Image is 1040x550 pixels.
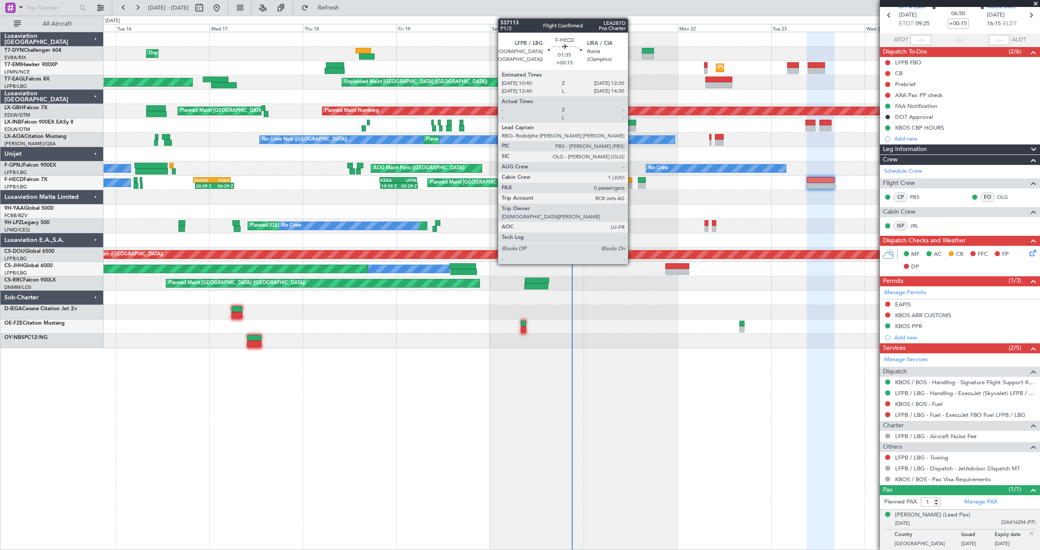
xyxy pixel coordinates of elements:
[865,24,958,32] div: Wed 24
[895,454,948,461] a: LFPB / LBG - Towing
[1009,485,1021,494] span: (1/1)
[398,178,416,183] div: LFPB
[4,48,61,53] a: T7-DYNChallenger 604
[262,133,347,146] div: No Crew Nice ([GEOGRAPHIC_DATA])
[4,120,73,125] a: LX-INBFalcon 900EX EASy II
[4,48,24,53] span: T7-DYN
[934,250,942,259] span: AC
[894,135,1036,142] div: Add new
[344,76,487,89] div: Unplanned Maint [GEOGRAPHIC_DATA] ([GEOGRAPHIC_DATA])
[895,312,951,319] div: KBOS ARR CUSTOMS
[895,433,976,440] a: LFPB / LBG - Aircraft Noise Fee
[895,70,902,77] div: CB
[4,163,56,168] a: F-GPNJFalcon 900EX
[4,169,27,176] a: LFPB/LBG
[168,277,305,290] div: Planned Maint [GEOGRAPHIC_DATA] ([GEOGRAPHIC_DATA])
[4,270,27,276] a: LFPB/LBG
[490,24,584,32] div: Sat 20
[883,421,904,431] span: Charter
[916,20,929,28] span: 09:25
[961,540,995,549] p: [DATE]
[4,306,77,312] a: D-IEGACessna Citation Jet 2+
[1001,519,1036,527] span: 22AK16204 (PP)
[4,77,50,82] a: T7-EAGLFalcon 8X
[4,62,57,67] a: T7-EMIHawker 900XP
[997,193,1017,201] a: OLG
[895,476,991,483] a: KBOS / BOS - Pax Visa Requirements
[895,532,961,540] p: Country
[1003,20,1017,28] span: ELDT
[895,511,970,520] div: [PERSON_NAME] (Lead Pax)
[893,221,908,231] div: ISP
[910,193,929,201] a: PBS
[1009,343,1021,352] span: (2/5)
[895,124,944,131] div: KBOS CBP HOURS
[4,77,26,82] span: T7-EAGL
[895,389,1036,397] a: LFPB / LBG - Handling - ExecuJet (Skyvalet) LFPB / LBG
[4,163,23,168] span: F-GPNJ
[895,59,921,66] div: LFPB FBO
[4,249,25,254] span: CS-DOU
[209,24,303,32] div: Wed 17
[884,498,917,506] label: Planned PAX
[4,227,30,233] a: LFMD/CEQ
[883,144,927,154] span: Leg Information
[4,206,24,211] span: 9H-YAA
[1002,250,1009,259] span: FP
[987,20,1001,28] span: 16:15
[4,126,30,133] a: EDLW/DTM
[4,278,23,283] span: CS-RRC
[911,250,919,259] span: MF
[964,498,997,506] a: Manage PAX
[4,54,26,61] a: EVRA/RIX
[771,24,865,32] div: Tue 23
[1028,530,1036,537] img: close
[894,334,1036,341] div: Add new
[584,24,677,32] div: Sun 21
[250,219,373,232] div: Planned [GEOGRAPHIC_DATA] ([GEOGRAPHIC_DATA])
[987,11,1005,20] span: [DATE]
[4,206,54,211] a: 9H-YAAGlobal 5000
[895,322,922,330] div: KBOS PPR
[883,442,902,452] span: Others
[895,540,961,549] p: [GEOGRAPHIC_DATA]
[4,62,21,67] span: T7-EMI
[1009,276,1021,285] span: (1/3)
[59,248,163,261] div: Planned Maint London ([GEOGRAPHIC_DATA])
[4,177,23,182] span: F-HECD
[883,155,898,165] span: Crew
[4,335,24,340] span: OY-NBS
[4,278,56,283] a: CS-RRCFalcon 900LX
[149,47,260,60] div: Unplanned Maint [GEOGRAPHIC_DATA] (Riga Intl)
[4,263,23,268] span: CS-JHH
[4,112,30,118] a: EDLW/DTM
[910,222,929,230] a: JRL
[883,367,907,377] span: Dispatch
[883,485,892,495] span: Pax
[4,321,23,326] span: OE-FZE
[23,21,92,27] span: All Aircraft
[1012,36,1026,44] span: ALDT
[303,24,396,32] div: Thu 18
[4,306,22,312] span: D-IEGA
[297,1,349,15] button: Refresh
[884,167,922,176] a: Schedule Crew
[105,17,120,25] div: [DATE]
[980,192,995,202] div: FO
[899,20,913,28] span: ETOT
[215,183,233,188] div: 06:29 Z
[978,250,988,259] span: FFC
[1009,47,1021,56] span: (2/6)
[648,162,668,175] div: No Crew
[310,5,347,11] span: Refresh
[883,178,915,188] span: Flight Crew
[995,532,1028,540] p: Expiry date
[883,207,916,217] span: Cabin Crew
[148,4,189,12] span: [DATE] - [DATE]
[718,61,802,74] div: Planned Maint [GEOGRAPHIC_DATA]
[884,355,928,364] a: Manage Services
[4,69,30,75] a: LFMN/NCE
[4,255,27,262] a: LFPB/LBG
[4,321,65,326] a: OE-FZECitation Mustang
[380,178,398,183] div: KSEA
